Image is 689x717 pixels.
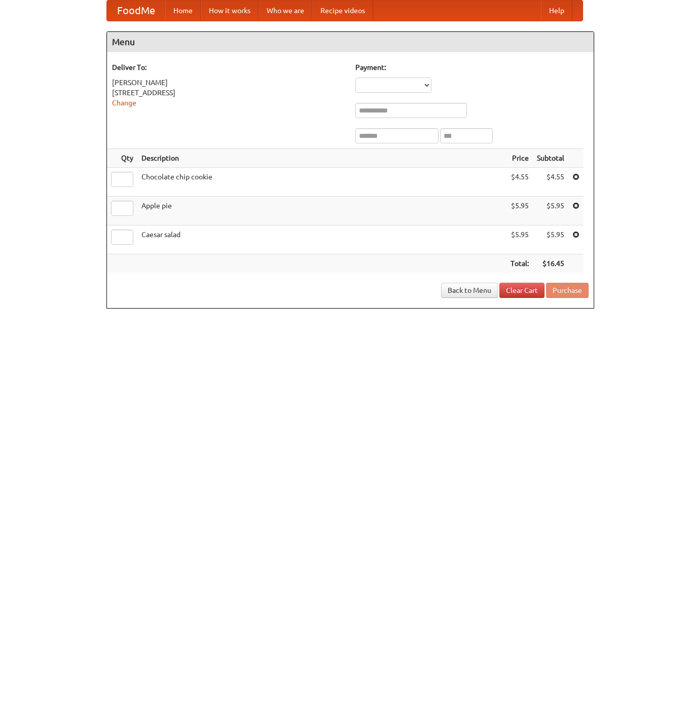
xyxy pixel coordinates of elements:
[533,225,568,254] td: $5.95
[533,149,568,168] th: Subtotal
[107,1,165,21] a: FoodMe
[506,197,533,225] td: $5.95
[112,88,345,98] div: [STREET_ADDRESS]
[506,149,533,168] th: Price
[533,168,568,197] td: $4.55
[112,78,345,88] div: [PERSON_NAME]
[201,1,259,21] a: How it works
[137,149,506,168] th: Description
[137,168,506,197] td: Chocolate chip cookie
[107,149,137,168] th: Qty
[506,254,533,273] th: Total:
[533,254,568,273] th: $16.45
[137,225,506,254] td: Caesar salad
[541,1,572,21] a: Help
[506,225,533,254] td: $5.95
[546,283,589,298] button: Purchase
[533,197,568,225] td: $5.95
[165,1,201,21] a: Home
[137,197,506,225] td: Apple pie
[112,62,345,72] h5: Deliver To:
[107,32,594,52] h4: Menu
[441,283,498,298] a: Back to Menu
[259,1,312,21] a: Who we are
[499,283,545,298] a: Clear Cart
[312,1,373,21] a: Recipe videos
[506,168,533,197] td: $4.55
[355,62,589,72] h5: Payment:
[112,99,136,107] a: Change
